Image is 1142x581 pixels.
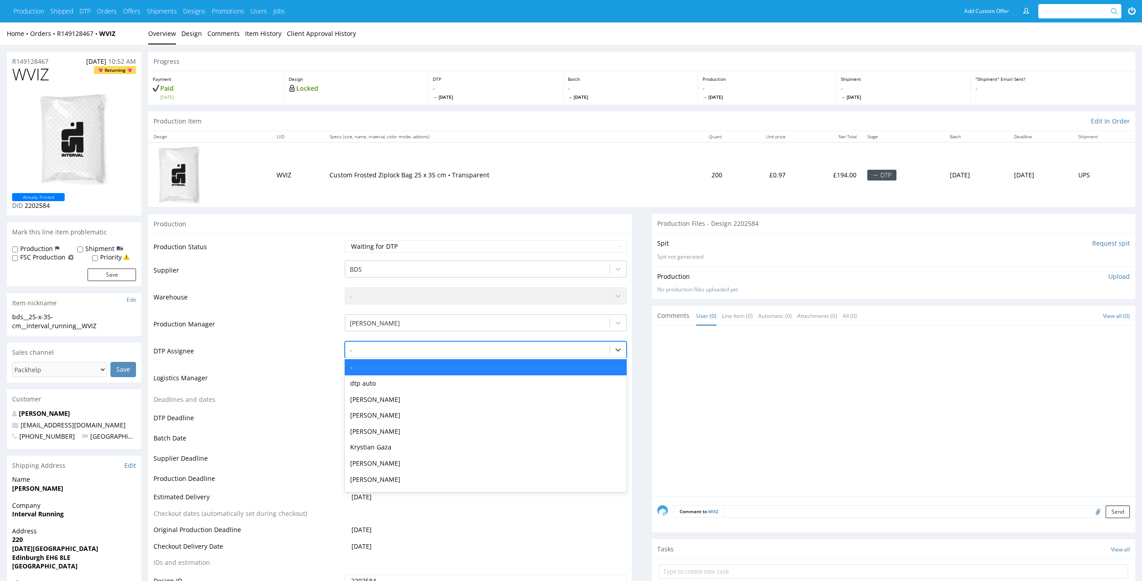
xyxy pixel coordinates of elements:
[12,66,49,84] span: WVIZ
[21,421,126,429] a: [EMAIL_ADDRESS][DOMAIN_NAME]
[7,389,141,409] div: Customer
[110,362,136,377] input: Save
[38,92,110,186] img: version_two_editor_design.png
[12,313,136,330] div: bds__25-x-35-cm__interval_running__WVIZ
[250,7,267,16] a: Users
[944,142,1009,207] td: [DATE]
[19,409,70,418] a: [PERSON_NAME]
[154,260,343,286] td: Supplier
[791,142,862,207] td: £194.00
[82,432,153,440] span: [GEOGRAPHIC_DATA]
[12,201,23,210] span: DID
[345,407,626,423] div: [PERSON_NAME]
[677,142,728,207] td: 200
[117,244,123,253] img: icon-shipping-flag.svg
[181,22,202,44] a: Design
[154,557,343,574] td: IDs and estimation
[97,7,117,16] a: Orders
[30,29,57,38] a: Orders
[324,131,678,142] th: Specs (size, name, material, color mode, addons)
[154,313,343,340] td: Production Manager
[703,94,831,100] span: [DATE]
[568,84,694,100] p: -
[351,542,372,550] span: [DATE]
[1044,4,1112,18] input: Search for...
[12,562,78,570] strong: [GEOGRAPHIC_DATA]
[345,423,626,440] div: [PERSON_NAME]
[127,296,136,304] a: Edit
[12,527,136,536] span: Address
[568,94,694,100] span: [DATE]
[154,239,343,260] td: Production Status
[57,29,99,38] a: R149128467
[728,142,791,207] td: £0.97
[20,244,53,253] label: Production
[88,268,136,281] button: Save
[123,254,130,260] img: yellow_warning_triangle.png
[1103,312,1130,320] a: View all (0)
[652,214,1136,233] div: Production Files - Design 2202584
[289,84,424,93] p: Locked
[1106,506,1130,518] button: Send
[148,52,1135,71] div: Progress
[273,7,285,16] a: Jobs
[843,306,857,326] a: All (0)
[207,22,240,44] a: Comments
[657,505,668,516] img: share_image_120x120.png
[97,66,134,74] span: Returning
[568,76,694,82] p: Batch
[154,524,343,541] td: Original Production Deadline
[433,94,558,100] span: [DATE]
[7,293,141,313] div: Item nickname
[345,455,626,471] div: [PERSON_NAME]
[433,76,558,82] p: DTP
[657,253,1130,261] p: Spit not generated
[154,367,343,394] td: Logistics Manager
[160,94,279,100] span: [DATE]
[12,475,136,484] span: Name
[12,432,75,440] span: [PHONE_NUMBER]
[154,117,202,126] p: Production Item
[7,343,141,362] div: Sales channel
[975,76,1131,82] p: "Shipment" Email Sent?
[1009,142,1073,207] td: [DATE]
[959,4,1014,18] a: Add Custom Offer
[154,340,343,367] td: DTP Assignee
[708,508,719,515] a: WVIZ
[1073,142,1135,207] td: UPS
[12,510,64,518] strong: Interval Running
[86,57,106,66] span: [DATE]
[99,29,115,38] strong: WVIZ
[100,253,122,262] label: Priority
[659,564,1129,579] input: Type to create new task
[55,244,59,253] img: icon-production-flag.svg
[154,431,343,451] td: Batch Date
[345,375,626,392] div: dtp auto
[657,272,690,281] p: Production
[153,84,279,100] p: Paid
[7,29,30,38] a: Home
[15,193,62,201] span: Already Printed
[673,505,725,518] p: Comment to
[154,286,343,313] td: Warehouse
[50,7,73,16] a: Shipped
[433,84,558,100] p: -
[123,7,141,16] a: Offers
[862,131,944,142] th: Stage
[108,57,136,66] span: 10:52 AM
[154,411,343,431] td: DTP Deadline
[154,451,343,471] td: Supplier Deadline
[287,22,356,44] a: Client Approval History
[25,201,50,210] span: 2202584
[758,306,792,326] a: Automatic (0)
[345,471,626,488] div: [PERSON_NAME]
[68,253,74,262] img: icon-fsc-production-flag.svg
[1092,239,1130,248] input: Request spit
[841,84,966,100] p: -
[1009,131,1073,142] th: Deadline
[271,142,324,207] td: WVIZ
[12,553,70,562] strong: Edinburgh EH6 8LE
[12,501,136,510] span: Company
[345,392,626,408] div: [PERSON_NAME]
[728,131,791,142] th: Unit price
